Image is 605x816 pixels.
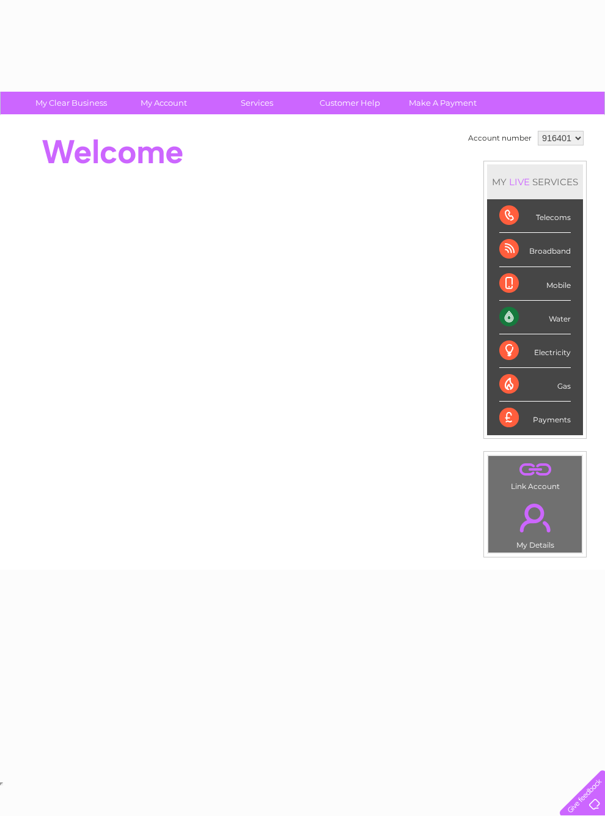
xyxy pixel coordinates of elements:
div: Gas [499,368,571,402]
a: . [491,459,579,480]
td: Link Account [488,455,582,494]
a: Services [207,92,307,114]
div: MY SERVICES [487,164,583,199]
div: Electricity [499,334,571,368]
td: Account number [465,128,535,149]
a: Make A Payment [392,92,493,114]
div: Payments [499,402,571,435]
a: My Clear Business [21,92,122,114]
td: My Details [488,493,582,553]
div: Broadband [499,233,571,266]
div: Water [499,301,571,334]
div: LIVE [507,176,532,188]
a: My Account [114,92,215,114]
div: Telecoms [499,199,571,233]
div: Mobile [499,267,571,301]
a: . [491,496,579,539]
a: Customer Help [299,92,400,114]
